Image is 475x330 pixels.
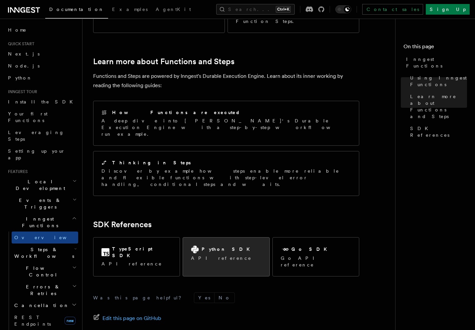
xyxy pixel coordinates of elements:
span: Node.js [8,63,40,69]
span: Flow Control [12,265,72,278]
a: Leveraging Steps [5,126,78,145]
button: Toggle dark mode [335,5,351,13]
span: Overview [14,235,83,240]
a: AgentKit [152,2,195,18]
span: Local Development [5,178,73,192]
span: Python [8,75,32,81]
span: Steps & Workflows [12,246,74,259]
button: Cancellation [12,299,78,311]
span: Features [5,169,28,174]
a: Python SDKAPI reference [183,237,269,276]
span: Leveraging Steps [8,130,64,142]
h2: How Functions are executed [112,109,240,116]
span: Inngest tour [5,89,37,94]
button: Inngest Functions [5,213,78,232]
span: Quick start [5,41,34,47]
a: Learn more about Functions and Steps [407,90,467,122]
span: Install the SDK [8,99,77,104]
a: Python [5,72,78,84]
button: Search...Ctrl+K [216,4,295,15]
a: Thinking in StepsDiscover by example how steps enable more reliable and flexible functions with s... [93,151,359,196]
p: API reference [101,260,172,267]
a: Contact sales [362,4,423,15]
span: Documentation [49,7,104,12]
a: REST Endpointsnew [12,311,78,330]
span: SDK References [410,125,467,138]
span: Examples [112,7,148,12]
span: Inngest Functions [5,216,72,229]
span: Cancellation [12,302,69,309]
a: How Functions are executedA deep dive into [PERSON_NAME]'s Durable Execution Engine with a step-b... [93,101,359,146]
a: Home [5,24,78,36]
span: AgentKit [156,7,191,12]
a: Using Inngest Functions [407,72,467,90]
a: SDK References [407,122,467,141]
kbd: Ctrl+K [276,6,291,13]
a: Examples [108,2,152,18]
span: Next.js [8,51,40,57]
span: Home [8,27,27,33]
button: Events & Triggers [5,194,78,213]
span: Errors & Retries [12,283,72,297]
a: Learn more about Functions and Steps [93,57,235,66]
span: Inngest Functions [406,56,467,69]
button: No [215,293,235,303]
p: Go API reference [281,255,351,268]
button: Steps & Workflows [12,244,78,262]
a: Inngest Functions [403,53,467,72]
p: Functions and Steps are powered by Inngest's Durable Execution Engine. Learn about its inner work... [93,72,359,90]
h4: On this page [403,43,467,53]
a: Install the SDK [5,96,78,108]
a: Go SDKGo API reference [272,237,359,276]
span: Events & Triggers [5,197,73,210]
a: Next.js [5,48,78,60]
a: Your first Functions [5,108,78,126]
h2: Thinking in Steps [112,159,191,166]
span: Using Inngest Functions [410,75,467,88]
button: Flow Control [12,262,78,281]
h2: TypeScript SDK [112,246,172,259]
a: Overview [12,232,78,244]
p: A deep dive into [PERSON_NAME]'s Durable Execution Engine with a step-by-step workflow run example. [101,117,351,137]
span: Your first Functions [8,111,48,123]
button: Local Development [5,176,78,194]
span: new [65,317,76,325]
a: TypeScript SDKAPI reference [93,237,180,276]
h2: Python SDK [202,246,254,252]
span: REST Endpoints [14,315,51,327]
span: Learn more about Functions and Steps [410,93,467,120]
a: SDK References [93,220,152,229]
p: API reference [191,255,254,261]
span: Edit this page on GitHub [102,314,161,323]
a: Documentation [45,2,108,19]
a: Node.js [5,60,78,72]
p: Discover by example how steps enable more reliable and flexible functions with step-level error h... [101,168,351,188]
button: Errors & Retries [12,281,78,299]
a: Sign Up [426,4,470,15]
span: Setting up your app [8,148,65,160]
h2: Go SDK [291,246,331,252]
a: Setting up your app [5,145,78,164]
a: Edit this page on GitHub [93,314,161,323]
p: Was this page helpful? [93,294,186,301]
button: Yes [194,293,214,303]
